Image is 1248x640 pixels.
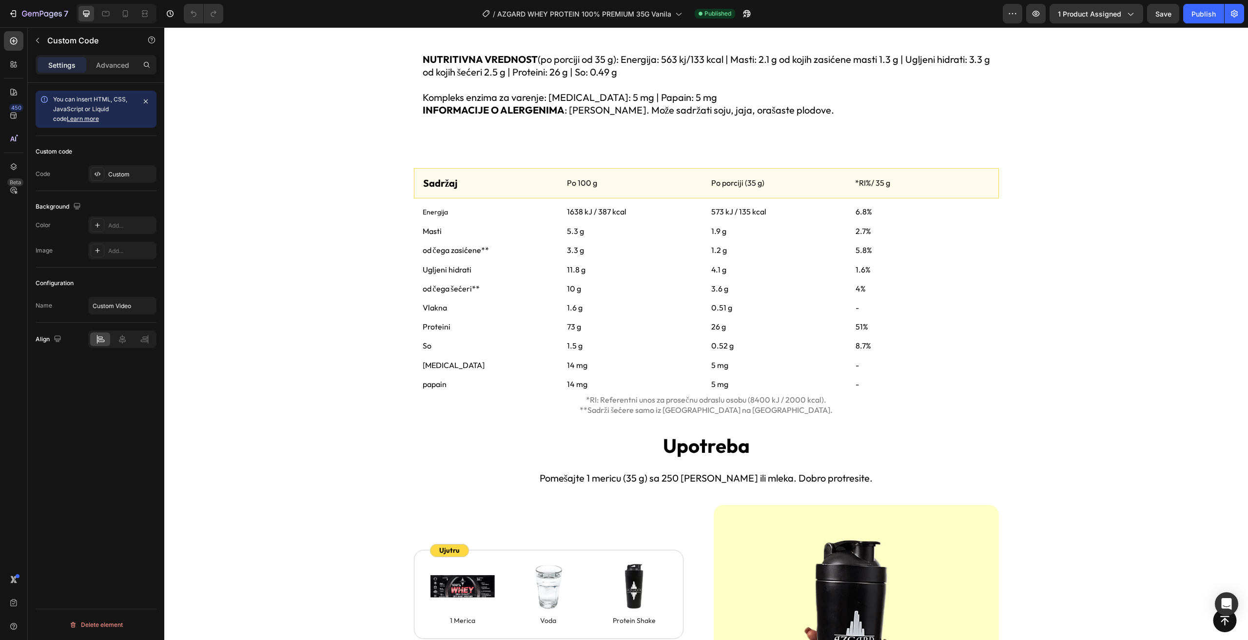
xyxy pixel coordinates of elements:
span: AZGARD WHEY PROTEIN 100% PREMIUM 35G Vanila [497,9,671,19]
p: 26 g [547,295,682,304]
p: 5.3 g [403,199,537,209]
p: Custom Code [47,35,130,46]
p: - [691,352,826,362]
strong: INFORMACIJE O ALERGENIMA [258,77,400,89]
div: Open Intercom Messenger [1215,592,1238,616]
p: 51% [691,295,826,304]
p: Settings [48,60,76,70]
div: Align [36,333,63,346]
iframe: Design area [164,27,1248,640]
strong: Sadržaj [259,150,293,162]
div: Publish [1191,9,1216,19]
p: : [PERSON_NAME]. Može sadržati soju, jaja, orašaste plodove. [258,77,826,89]
p: 3.3 g [403,218,537,228]
div: Add... [108,247,154,255]
span: / [493,9,495,19]
div: Background [36,200,83,213]
div: Code [36,170,50,178]
p: Proteini [258,295,393,304]
p: 4% [691,257,826,266]
div: Beta [7,178,23,186]
p: 1.2 g [547,218,682,228]
img: gempages_584253134554006104-3965e390-8922-4605-980b-761c9ace115c.png [446,535,494,583]
p: 6.8% [691,180,826,189]
p: Po 100 g [403,151,537,160]
div: Custom code [36,147,72,156]
p: 73 g [403,295,537,304]
p: *RI: Referentni unos za prosečnu odraslu osobu (8400 kJ / 2000 kcal). **Sadrži šećere samo iz [GE... [1,368,1083,388]
p: 14 mg [403,333,537,343]
p: 5.8% [691,218,826,228]
p: So [258,314,393,323]
p: - [691,333,826,343]
p: 1.5 g [403,314,537,323]
button: Publish [1183,4,1224,23]
p: 10 g [403,257,537,266]
div: Name [36,301,52,310]
p: 1.6 g [403,276,537,285]
div: Image [36,246,53,255]
p: - [691,276,826,285]
p: Masti [258,199,393,209]
p: od čega zasićene** [258,218,393,228]
p: 0.51 g [547,276,682,285]
p: 5 mg [547,333,682,343]
p: [MEDICAL_DATA] [258,333,393,343]
p: 2.7% [691,199,826,209]
div: Configuration [36,279,74,288]
img: gempages_584253134554006104-d9e4f366-0d32-4b8b-8669-b6b4e7eadc50.png [262,535,335,583]
p: 3.6 g [547,257,682,266]
div: Undo/Redo [184,4,223,23]
p: 11.8 g [403,238,537,247]
p: Po porciji (35 g) [547,151,682,160]
p: 1.6% [691,238,826,247]
p: 0.52 g [547,314,682,323]
span: Pomešajte 1 mericu (35 g) sa 250 [PERSON_NAME] ili mleka. Dobro protresite. [375,445,709,457]
p: 7 [64,8,68,19]
p: Advanced [96,60,129,70]
div: Delete element [69,619,123,631]
p: 573 kJ / 135 kcal [547,180,682,189]
p: *RI%/ 35 g [691,151,825,160]
p: 4.1 g [547,238,682,247]
span: Published [704,9,731,18]
p: 1638 kJ / 387 kcal [403,180,537,189]
p: papain [258,352,393,362]
p: 8.7% [691,314,826,323]
div: Add... [108,221,154,230]
button: Save [1147,4,1179,23]
p: Vlakna [258,276,393,285]
a: Learn more [67,115,99,122]
div: 450 [9,104,23,112]
img: gempages_584253134554006104-614aeb22-988c-4900-9665-4e03f0958e57.webp [360,535,409,583]
p: Ujutru [275,518,295,528]
button: 1 product assigned [1050,4,1143,23]
p: Kompleks enzima za varenje: [MEDICAL_DATA]: 5 mg | Papain: 5 mg [258,64,826,77]
p: Ugljeni hidrati [258,238,393,247]
p: 1.9 g [547,199,682,209]
button: 7 [4,4,73,23]
p: 14 mg [403,352,537,362]
div: Custom [108,170,154,179]
span: You can insert HTML, CSS, JavaScript or Liquid code [53,96,127,122]
div: Color [36,221,51,230]
p: od čega šećeri** [258,257,393,266]
span: 1 product assigned [1058,9,1121,19]
span: Save [1155,10,1171,18]
h2: Upotreba [250,405,835,432]
p: 5 mg [547,352,682,362]
span: Energija [258,180,284,189]
button: Delete element [36,617,156,633]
